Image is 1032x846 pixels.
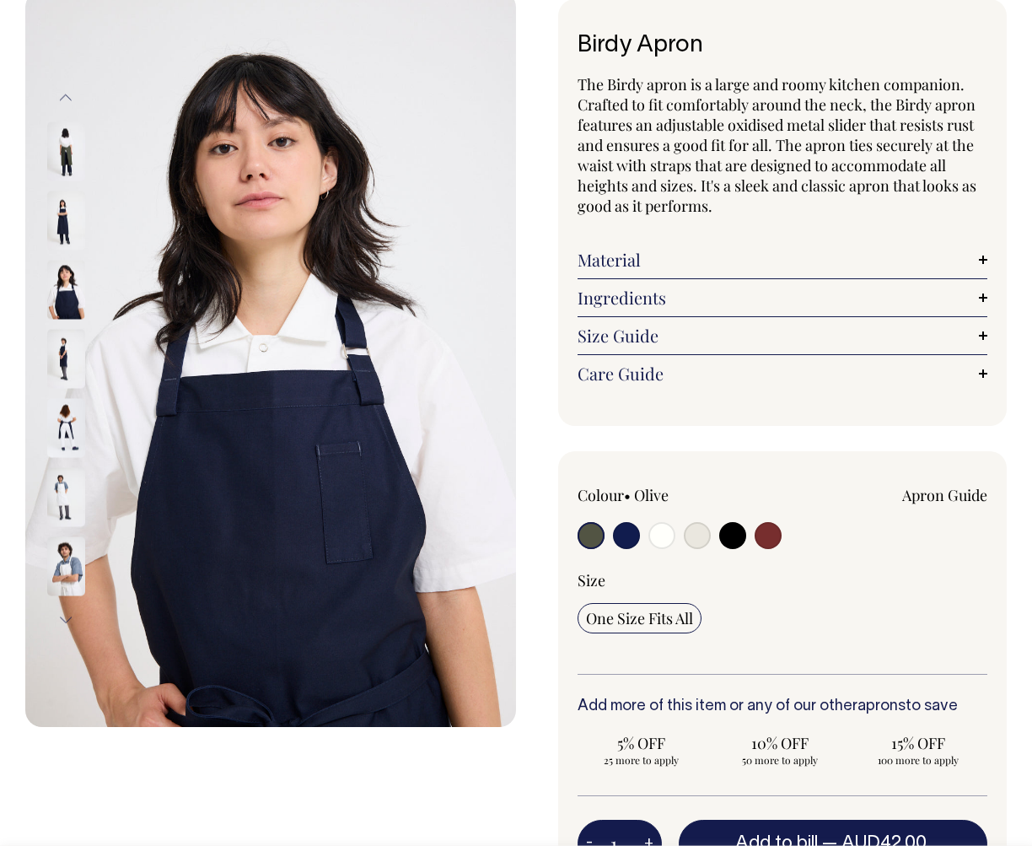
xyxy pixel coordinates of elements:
span: 100 more to apply [863,753,974,767]
div: Size [578,570,987,590]
img: olive [47,121,85,181]
img: off-white [47,536,85,595]
img: dark-navy [47,191,85,250]
h6: Add more of this item or any of our other to save [578,698,987,715]
h1: Birdy Apron [578,33,987,59]
img: dark-navy [47,398,85,457]
img: off-white [47,467,85,526]
a: Apron Guide [902,485,987,505]
span: 25 more to apply [586,753,697,767]
span: 15% OFF [863,733,974,753]
input: One Size Fits All [578,603,701,633]
button: Previous [53,79,78,117]
button: Next [53,601,78,639]
span: 5% OFF [586,733,697,753]
div: Colour [578,485,741,505]
input: 15% OFF 100 more to apply [854,728,982,772]
img: dark-navy [47,329,85,388]
a: Ingredients [578,288,987,308]
a: aprons [857,699,906,714]
a: Material [578,250,987,270]
span: • [624,485,631,505]
span: One Size Fits All [586,608,693,628]
input: 5% OFF 25 more to apply [578,728,706,772]
span: 10% OFF [724,733,836,753]
img: dark-navy [47,260,85,319]
span: 50 more to apply [724,753,836,767]
a: Care Guide [578,364,987,384]
input: 10% OFF 50 more to apply [716,728,844,772]
a: Size Guide [578,326,987,346]
span: The Birdy apron is a large and roomy kitchen companion. Crafted to fit comfortably around the nec... [578,74,976,216]
label: Olive [634,485,669,505]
